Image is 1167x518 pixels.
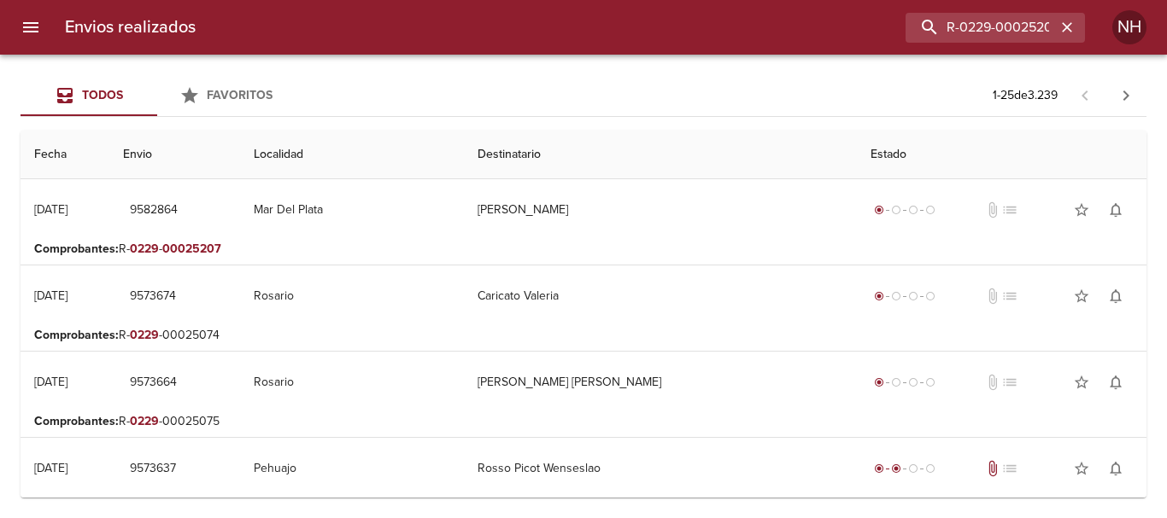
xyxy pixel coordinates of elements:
[130,242,159,256] em: 0229
[240,438,463,499] td: Pehuajo
[874,205,884,215] span: radio_button_checked
[123,281,183,312] button: 9573674
[34,288,67,303] div: [DATE]
[1073,460,1090,477] span: star_border
[984,201,1001,218] span: No tiene documentos adjuntos
[10,7,51,48] button: menu
[1073,374,1090,391] span: star_border
[1064,365,1099,399] button: Agregar a favoritos
[908,291,918,301] span: radio_button_unchecked
[925,205,935,215] span: radio_button_unchecked
[906,13,1056,43] input: buscar
[908,463,918,474] span: radio_button_unchecked
[130,328,159,342] em: 0229
[1099,451,1133,486] button: Activar notificaciones
[34,375,67,389] div: [DATE]
[82,88,123,102] span: Todos
[34,241,1133,258] p: R- -
[871,374,939,391] div: Generado
[984,460,1001,477] span: Tiene documentos adjuntos
[874,377,884,387] span: radio_button_checked
[34,414,119,428] b: Comprobantes :
[1001,288,1018,305] span: No tiene pedido asociado
[464,438,857,499] td: Rosso Picot Wenseslao
[891,291,901,301] span: radio_button_unchecked
[34,327,1133,344] p: R- -00025074
[1107,201,1124,218] span: notifications_none
[130,414,159,428] em: 0229
[464,352,857,413] td: [PERSON_NAME] [PERSON_NAME]
[891,205,901,215] span: radio_button_unchecked
[464,265,857,327] td: Caricato Valeria
[925,291,935,301] span: radio_button_unchecked
[984,374,1001,391] span: No tiene documentos adjuntos
[891,377,901,387] span: radio_button_unchecked
[1107,288,1124,305] span: notifications_none
[240,131,463,179] th: Localidad
[123,453,183,485] button: 9573637
[65,14,196,41] h6: Envios realizados
[925,463,935,474] span: radio_button_unchecked
[1099,279,1133,313] button: Activar notificaciones
[34,242,119,256] b: Comprobantes :
[925,377,935,387] span: radio_button_unchecked
[1073,288,1090,305] span: star_border
[1107,374,1124,391] span: notifications_none
[1099,193,1133,227] button: Activar notificaciones
[240,352,463,413] td: Rosario
[1064,279,1099,313] button: Agregar a favoritos
[1112,10,1146,44] div: Abrir información de usuario
[1107,460,1124,477] span: notifications_none
[464,179,857,241] td: [PERSON_NAME]
[984,288,1001,305] span: No tiene documentos adjuntos
[34,202,67,217] div: [DATE]
[464,131,857,179] th: Destinatario
[123,195,185,226] button: 9582864
[1064,86,1105,103] span: Pagina anterior
[871,288,939,305] div: Generado
[871,201,939,218] div: Generado
[874,291,884,301] span: radio_button_checked
[1112,10,1146,44] div: NH
[1099,365,1133,399] button: Activar notificaciones
[1001,201,1018,218] span: No tiene pedido asociado
[21,75,294,116] div: Tabs Envios
[34,461,67,475] div: [DATE]
[1064,193,1099,227] button: Agregar a favoritos
[34,413,1133,430] p: R- -00025075
[871,460,939,477] div: Despachado
[21,131,109,179] th: Fecha
[891,463,901,474] span: radio_button_checked
[130,458,176,480] span: 9573637
[207,88,273,102] span: Favoritos
[240,265,463,327] td: Rosario
[1001,460,1018,477] span: No tiene pedido asociado
[1073,201,1090,218] span: star_border
[130,286,176,307] span: 9573674
[109,131,241,179] th: Envio
[1105,75,1146,116] span: Pagina siguiente
[123,367,184,399] button: 9573664
[240,179,463,241] td: Mar Del Plata
[857,131,1146,179] th: Estado
[908,205,918,215] span: radio_button_unchecked
[874,463,884,474] span: radio_button_checked
[34,328,119,342] b: Comprobantes :
[162,242,221,256] em: 00025207
[993,87,1058,104] p: 1 - 25 de 3.239
[1001,374,1018,391] span: No tiene pedido asociado
[908,377,918,387] span: radio_button_unchecked
[130,200,178,221] span: 9582864
[1064,451,1099,486] button: Agregar a favoritos
[130,372,177,393] span: 9573664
